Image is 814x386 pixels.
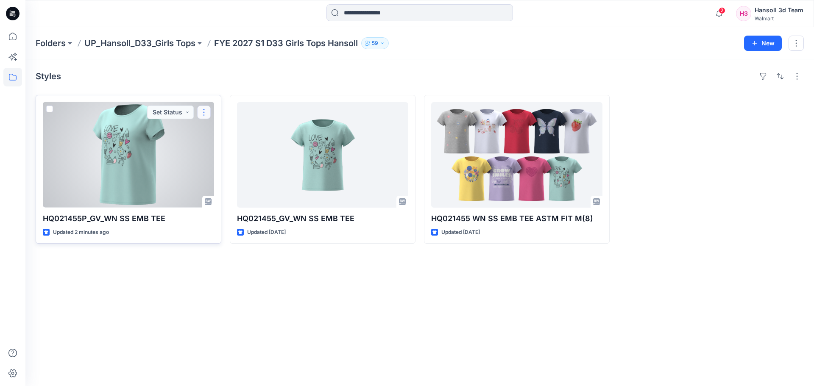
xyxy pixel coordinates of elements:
p: HQ021455 WN SS EMB TEE ASTM FIT M(8) [431,213,602,225]
button: New [744,36,782,51]
a: HQ021455 WN SS EMB TEE ASTM FIT M(8) [431,102,602,208]
span: 2 [719,7,725,14]
p: Updated 2 minutes ago [53,228,109,237]
a: HQ021455_GV_WN SS EMB TEE [237,102,408,208]
p: Updated [DATE] [247,228,286,237]
button: 59 [361,37,389,49]
a: UP_Hansoll_D33_Girls Tops [84,37,195,49]
h4: Styles [36,71,61,81]
a: HQ021455P_GV_WN SS EMB TEE [43,102,214,208]
div: Hansoll 3d Team [755,5,803,15]
div: Walmart [755,15,803,22]
p: Updated [DATE] [441,228,480,237]
p: HQ021455P_GV_WN SS EMB TEE [43,213,214,225]
p: 59 [372,39,378,48]
div: H3 [736,6,751,21]
p: FYE 2027 S1 D33 Girls Tops Hansoll [214,37,358,49]
a: Folders [36,37,66,49]
p: HQ021455_GV_WN SS EMB TEE [237,213,408,225]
